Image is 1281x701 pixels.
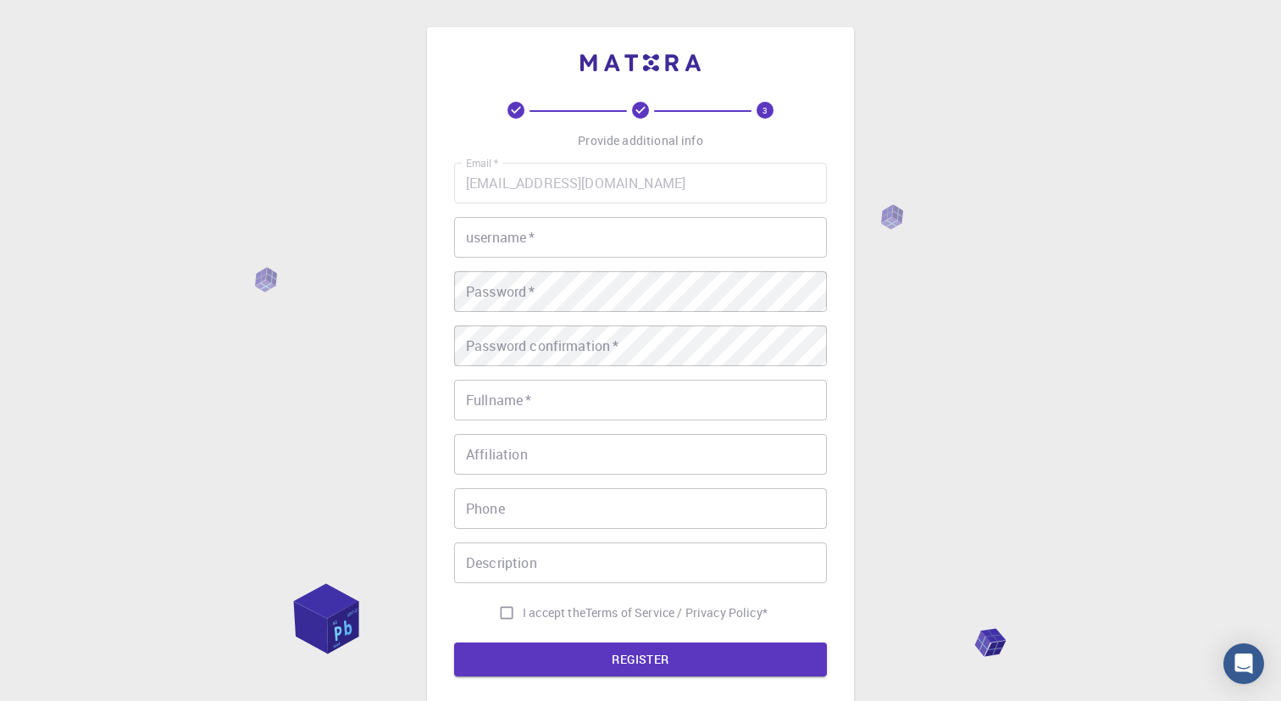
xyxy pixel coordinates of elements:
[578,132,702,149] p: Provide additional info
[585,604,768,621] p: Terms of Service / Privacy Policy *
[762,104,768,116] text: 3
[523,604,585,621] span: I accept the
[1223,643,1264,684] div: Open Intercom Messenger
[585,604,768,621] a: Terms of Service / Privacy Policy*
[466,156,498,170] label: Email
[454,643,827,676] button: REGISTER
